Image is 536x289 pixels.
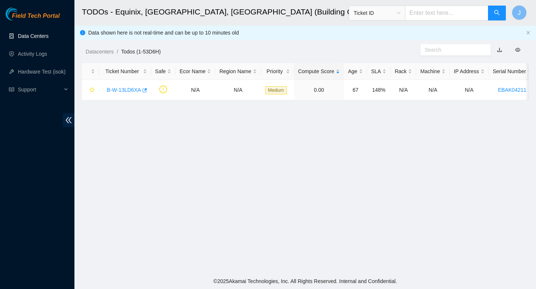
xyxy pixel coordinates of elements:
[86,49,114,55] a: Datacenters
[63,113,74,127] span: double-left
[18,33,48,39] a: Data Centers
[526,30,530,35] button: close
[215,80,261,100] td: N/A
[390,80,416,100] td: N/A
[498,87,526,93] a: EBAK04211
[175,80,215,100] td: N/A
[89,87,95,93] span: star
[425,46,481,54] input: Search
[515,47,520,52] span: eye
[117,49,118,55] span: /
[494,10,500,17] span: search
[107,87,141,93] a: B-W-13LD6XA
[18,51,47,57] a: Activity Logs
[9,87,14,92] span: read
[12,13,60,20] span: Field Tech Portal
[74,273,536,289] footer: © 2025 Akamai Technologies, Inc. All Rights Reserved. Internal and Confidential.
[497,47,502,53] a: download
[6,7,38,20] img: Akamai Technologies
[491,44,508,56] button: download
[265,86,287,94] span: Medium
[488,6,506,20] button: search
[512,5,527,20] button: J
[18,69,66,75] a: Hardware Test (isok)
[405,6,488,20] input: Enter text here...
[294,80,344,100] td: 0.00
[159,85,167,93] span: exclamation-circle
[121,49,161,55] a: Todos (1-53D6H)
[6,13,60,23] a: Akamai TechnologiesField Tech Portal
[416,80,450,100] td: N/A
[344,80,367,100] td: 67
[86,84,95,96] button: star
[518,8,521,17] span: J
[354,7,401,19] span: Ticket ID
[18,82,62,97] span: Support
[450,80,488,100] td: N/A
[367,80,390,100] td: 148%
